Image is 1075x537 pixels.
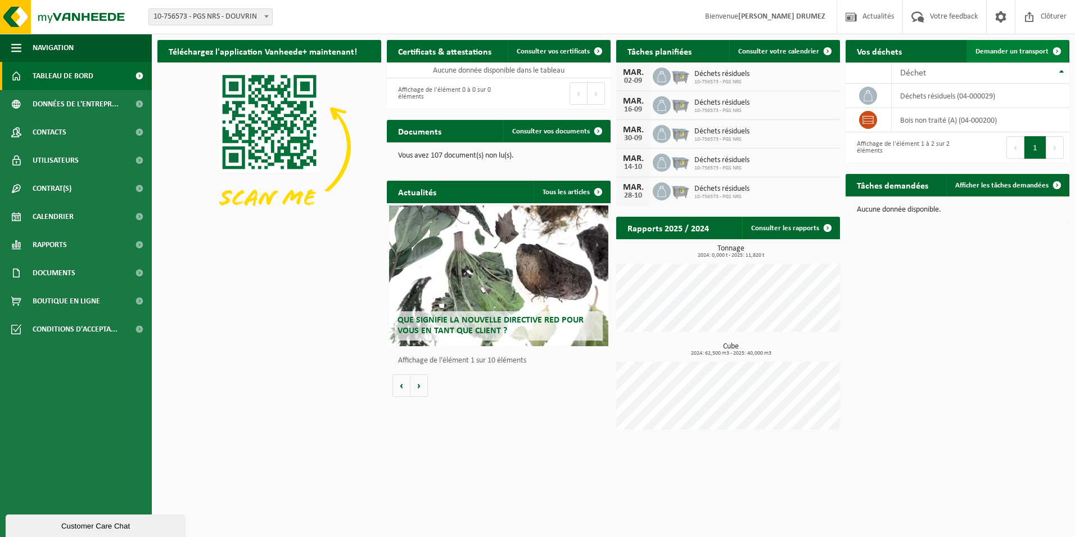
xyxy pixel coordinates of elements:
[622,343,840,356] h3: Cube
[148,8,273,25] span: 10-756573 - PGS NRS - DOUVRIN
[33,174,71,203] span: Contrat(s)
[622,245,840,258] h3: Tonnage
[570,82,588,105] button: Previous
[1006,136,1024,159] button: Previous
[694,79,749,86] span: 10-756573 - PGS NRS
[622,126,644,135] div: MAR.
[729,40,839,62] a: Consulter votre calendrier
[410,374,428,397] button: Volgende
[694,99,749,108] span: Déchets résiduels
[694,136,749,143] span: 10-756573 - PGS NRS
[900,69,926,78] span: Déchet
[1046,136,1064,159] button: Next
[33,203,74,231] span: Calendrier
[671,123,690,142] img: WB-2500-GAL-GY-01
[389,205,608,346] a: Que signifie la nouvelle directive RED pour vous en tant que client ?
[622,68,644,77] div: MAR.
[512,128,590,135] span: Consulter vos documents
[694,70,749,79] span: Déchets résiduels
[157,40,368,62] h2: Téléchargez l'application Vanheede+ maintenant!
[622,192,644,200] div: 28-10
[398,316,584,335] span: Que signifie la nouvelle directive RED pour vous en tant que client ?
[851,135,952,160] div: Affichage de l'élément 1 à 2 sur 2 éléments
[1024,136,1046,159] button: 1
[622,154,644,163] div: MAR.
[33,118,66,146] span: Contacts
[694,108,749,114] span: 10-756573 - PGS NRS
[622,106,644,114] div: 16-09
[392,374,410,397] button: Vorige
[387,62,611,78] td: Aucune donnée disponible dans le tableau
[671,66,690,85] img: WB-2500-GAL-GY-01
[622,351,840,356] span: 2024: 62,500 m3 - 2025: 40,000 m3
[846,40,913,62] h2: Vos déchets
[588,82,605,105] button: Next
[892,84,1069,108] td: déchets résiduels (04-000029)
[508,40,609,62] a: Consulter vos certificats
[738,12,825,21] strong: [PERSON_NAME] DRUMEZ
[387,120,453,142] h2: Documents
[966,40,1068,62] a: Demander un transport
[387,40,503,62] h2: Certificats & attestations
[149,9,272,25] span: 10-756573 - PGS NRS - DOUVRIN
[622,97,644,106] div: MAR.
[892,108,1069,132] td: bois non traité (A) (04-000200)
[33,259,75,287] span: Documents
[671,152,690,171] img: WB-2500-GAL-GY-01
[616,40,703,62] h2: Tâches planifiées
[694,194,749,200] span: 10-756573 - PGS NRS
[946,174,1068,196] a: Afficher les tâches demandées
[622,253,840,258] span: 2024: 0,000 t - 2025: 11,820 t
[33,231,67,259] span: Rapports
[694,156,749,165] span: Déchets résiduels
[33,315,118,343] span: Conditions d'accepta...
[622,77,644,85] div: 02-09
[392,81,493,106] div: Affichage de l'élément 0 à 0 sur 0 éléments
[694,127,749,136] span: Déchets résiduels
[671,181,690,200] img: WB-2500-GAL-GY-01
[622,183,644,192] div: MAR.
[857,206,1058,214] p: Aucune donnée disponible.
[846,174,940,196] h2: Tâches demandées
[616,217,720,239] h2: Rapports 2025 / 2024
[33,90,119,118] span: Données de l'entrepr...
[975,48,1049,55] span: Demander un transport
[622,135,644,142] div: 30-09
[33,287,100,315] span: Boutique en ligne
[671,95,690,114] img: WB-2500-GAL-GY-01
[33,34,74,62] span: Navigation
[157,62,381,231] img: Download de VHEPlus App
[622,163,644,171] div: 14-10
[398,357,605,365] p: Affichage de l'élément 1 sur 10 éléments
[387,181,448,203] h2: Actualités
[33,62,93,90] span: Tableau de bord
[6,512,188,537] iframe: chat widget
[694,185,749,194] span: Déchets résiduels
[738,48,819,55] span: Consulter votre calendrier
[503,120,609,142] a: Consulter vos documents
[33,146,79,174] span: Utilisateurs
[694,165,749,172] span: 10-756573 - PGS NRS
[534,181,609,203] a: Tous les articles
[517,48,590,55] span: Consulter vos certificats
[742,217,839,239] a: Consulter les rapports
[955,182,1049,189] span: Afficher les tâches demandées
[398,152,599,160] p: Vous avez 107 document(s) non lu(s).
